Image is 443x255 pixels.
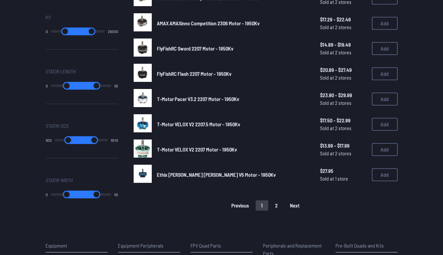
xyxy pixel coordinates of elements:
span: $17.50 - $22.99 [320,116,367,124]
span: Ethix [PERSON_NAME] [PERSON_NAME] V5 Motor - 1950Kv [157,172,276,178]
a: image [134,13,152,33]
a: image [134,39,152,59]
span: FlyFishRC Flash 2207 Motor - 1950Kv [157,71,231,77]
span: AMAX AMAXinno Competition 2306 Motor - 1950Kv [157,20,260,26]
a: image [134,114,152,134]
button: Add [372,67,398,80]
span: $17.29 - $22.49 [320,16,367,23]
a: image [134,139,152,160]
span: $27.95 [320,167,367,175]
span: Sold at 2 stores [320,74,367,82]
p: FPV Quad Parts [191,242,253,249]
a: FlyFishRC Sword 2207 Motor - 1950Kv [157,45,310,52]
button: Add [372,17,398,30]
output: 25000 [108,29,118,34]
span: $20.89 - $27.49 [320,66,367,74]
img: image [134,13,152,31]
img: image [134,139,152,158]
button: Add [372,42,398,55]
button: 2 [270,200,283,211]
a: Ethix [PERSON_NAME] [PERSON_NAME] V5 Motor - 1950Kv [157,171,310,179]
output: 0 [46,29,48,34]
img: image [134,64,152,82]
p: Pre-Built Quads and Kits [336,242,398,249]
span: $14.89 - $19.49 [320,41,367,49]
output: 0 [46,192,48,197]
span: Sold at 2 stores [320,150,367,157]
button: Add [372,168,398,181]
span: Sold at 2 stores [320,49,367,56]
output: 50 [114,83,118,88]
span: Kv [46,13,51,21]
span: Sold at 2 stores [320,99,367,107]
p: Equipment [46,242,108,249]
span: Stator Length [46,68,76,75]
button: Add [372,118,398,131]
span: T-Motor VELOX V2 2207 Motor - 1950Kv [157,146,237,152]
a: AMAX AMAXinno Competition 2306 Motor - 1950Kv [157,19,310,27]
span: T-Motor VELOX V2 2207.5 Motor - 1950Kv [157,121,240,127]
button: 1 [256,200,268,211]
p: Equipment Peripherals [118,242,180,249]
span: $13.99 - $17.99 [320,142,367,150]
a: T-Motor VELOX V2 2207 Motor - 1950Kv [157,146,310,153]
a: image [134,89,152,109]
button: Add [372,143,398,156]
span: Stator Size [46,122,69,130]
a: T-Motor VELOX V2 2207.5 Motor - 1950Kv [157,120,310,128]
a: FlyFishRC Flash 2207 Motor - 1950Kv [157,70,310,78]
output: 0 [46,83,48,88]
output: 6010 [111,138,118,143]
span: Next [290,203,300,208]
span: Stator Width [46,176,73,184]
output: 600 [46,138,52,143]
span: FlyFishRC Sword 2207 Motor - 1950Kv [157,45,233,51]
img: image [134,39,152,57]
img: image [134,89,152,107]
span: $23.90 - $29.99 [320,91,367,99]
output: 50 [114,192,118,197]
img: image [134,165,152,183]
span: Sold at 2 stores [320,23,367,31]
button: Next [284,200,305,211]
a: image [134,64,152,84]
span: Sold at 2 stores [320,124,367,132]
span: T-Motor Pacer V3.2 2207 Motor - 1950Kv [157,96,239,102]
button: Add [372,93,398,105]
a: T-Motor Pacer V3.2 2207 Motor - 1950Kv [157,95,310,103]
a: image [134,165,152,185]
span: Sold at 1 store [320,175,367,183]
img: image [134,114,152,132]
